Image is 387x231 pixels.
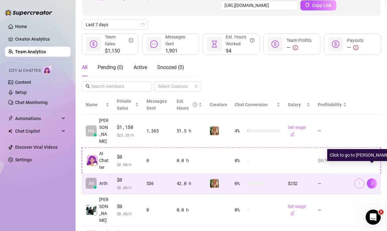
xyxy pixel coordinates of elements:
span: question-circle [193,98,197,112]
span: more [357,181,361,186]
div: 1,365 [146,127,169,134]
img: AI Chatter [43,65,53,74]
span: exclamation-circle [353,45,358,50]
span: $ 0.00 /h [117,211,139,217]
span: Chat Copilot [15,126,60,136]
span: Messages Sent [165,34,185,46]
div: $0 /h [318,157,347,164]
button: Copy Link [300,0,336,10]
span: Team Profits [287,38,311,43]
span: AR [88,180,94,187]
span: $ 22.33 /h [117,132,139,138]
div: — [347,44,363,51]
span: dollar-circle [271,40,279,48]
span: $ 0.00 /h [117,184,139,191]
span: Profitability [318,102,342,107]
a: Home [15,24,27,29]
img: izzy-ai-chatter-avatar-DDCN_rTZ.svg [87,155,98,166]
div: 0 [146,206,169,213]
div: 0 [146,157,169,164]
div: Est. Hours Worked [226,33,254,47]
img: logo-BBDzfeDw.svg [5,9,52,16]
span: dollar-circle [90,40,97,48]
span: edit [290,132,295,136]
span: Automations [15,113,60,124]
a: Setup [15,90,27,95]
span: $1,150 [117,124,139,131]
span: NA [88,127,94,134]
div: Est. Hours [177,98,197,112]
span: copy [305,3,310,7]
span: Copy Link [312,3,332,8]
div: Pending ( 0 ) [98,64,123,71]
a: Set wageedit [288,125,306,137]
span: Salary [288,102,301,107]
img: Willow [210,126,219,135]
span: 2 [378,210,384,215]
span: $ 0.00 /h [117,161,139,168]
a: Set wageedit [288,204,306,216]
div: 42.0 h [177,180,202,187]
input: Search members [91,83,143,90]
div: 0.0 h [177,206,202,213]
th: Creators [206,95,231,114]
span: dollar-circle [332,40,339,48]
div: All [82,64,88,71]
span: message [150,40,158,48]
span: 4 % [235,127,245,134]
span: thunderbolt [8,116,13,121]
iframe: Intercom live chat [366,210,381,225]
img: Chat Copilot [8,129,12,133]
span: Snoozed ( 0 ) [157,64,184,70]
span: Izzy AI Chatter [9,68,41,74]
span: $0 [117,203,139,210]
span: 0 % [235,180,245,187]
span: $1,150 [105,47,133,55]
img: Kara Aguilera [86,205,96,215]
span: 0 % [235,206,245,213]
span: Chat Conversion [235,102,268,107]
a: Discover Viral Videos [15,145,58,150]
div: 536 [146,180,169,187]
a: Chat Monitoring [15,100,48,105]
span: Name [86,101,104,108]
div: — [287,44,311,51]
span: team [194,84,198,88]
span: Payouts [347,38,363,43]
td: — [314,174,350,193]
td: — [314,114,350,147]
span: Active [134,64,147,70]
div: 0.0 h [177,157,202,164]
img: Willow [210,179,219,188]
span: exclamation-circle [293,45,298,50]
span: [PERSON_NAME] [99,196,109,224]
span: $0 [117,176,139,184]
a: Creator Analytics [15,34,65,44]
span: Messages Sent [146,99,167,111]
span: search [86,84,90,89]
span: info-circle [129,33,133,47]
div: Team Sales [105,33,133,47]
span: 94 [226,47,254,55]
a: Settings [15,157,32,162]
span: Private Sales [117,99,131,111]
a: Team Analytics [15,49,46,54]
a: Content [15,80,31,85]
span: hourglass [211,40,218,48]
td: — [314,193,350,227]
span: edit [290,211,295,215]
span: Arth [99,180,108,187]
span: 0 % [235,157,245,164]
span: 1,901 [165,47,194,55]
span: question-circle [250,33,254,47]
th: Name [82,95,113,114]
div: $252 [288,180,310,187]
span: right [370,181,374,186]
span: [PERSON_NAME] [99,117,109,145]
div: 51.5 h [177,127,202,134]
span: $0 [117,153,139,161]
span: AI Chatter [99,150,109,171]
span: calendar [141,23,145,26]
span: Last 7 days [86,20,144,29]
